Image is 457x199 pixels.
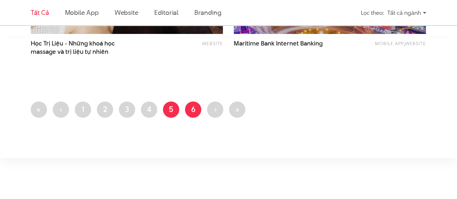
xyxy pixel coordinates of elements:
[185,101,201,118] a: 6
[65,8,98,17] a: Mobile app
[141,101,157,118] a: 4
[31,39,137,56] a: Học Trị Liệu - Những khoá họcmassage và trị liệu tự nhiên
[234,39,340,56] a: Maritime Bank Internet Banking
[405,40,426,47] a: Website
[194,8,221,17] a: Branding
[60,104,62,114] span: ‹
[75,101,91,118] a: 1
[115,8,138,17] a: Website
[31,48,108,56] span: massage và trị liệu tự nhiên
[31,8,49,17] a: Tất cả
[300,39,323,48] span: Banking
[261,39,275,48] span: Bank
[361,7,384,19] div: Lọc theo:
[349,39,426,52] div: ,
[387,7,426,19] div: Tất cả ngành
[214,104,217,114] span: ›
[154,8,178,17] a: Editorial
[235,104,240,114] span: »
[276,39,299,48] span: Internet
[97,101,113,118] a: 2
[119,101,135,118] a: 3
[36,104,41,114] span: «
[375,40,404,47] a: Mobile app
[202,40,223,47] a: Website
[31,39,137,56] span: Học Trị Liệu - Những khoá học
[234,39,259,48] span: Maritime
